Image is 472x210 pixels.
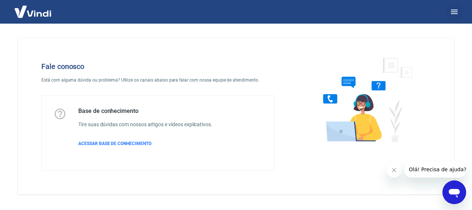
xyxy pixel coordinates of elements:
[78,141,151,146] span: ACESSAR BASE DE CONHECIMENTO
[78,140,212,147] a: ACESSAR BASE DE CONHECIMENTO
[9,0,57,23] img: Vindi
[78,107,212,115] h5: Base de conhecimento
[41,62,275,71] h4: Fale conosco
[78,121,212,128] h6: Tire suas dúvidas com nossos artigos e vídeos explicativos.
[404,161,466,178] iframe: Mensagem da empresa
[4,5,62,11] span: Olá! Precisa de ajuda?
[387,163,401,178] iframe: Fechar mensagem
[442,180,466,204] iframe: Botão para abrir a janela de mensagens
[308,50,421,149] img: Fale conosco
[41,77,275,83] p: Está com alguma dúvida ou problema? Utilize os canais abaixo para falar com nossa equipe de atend...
